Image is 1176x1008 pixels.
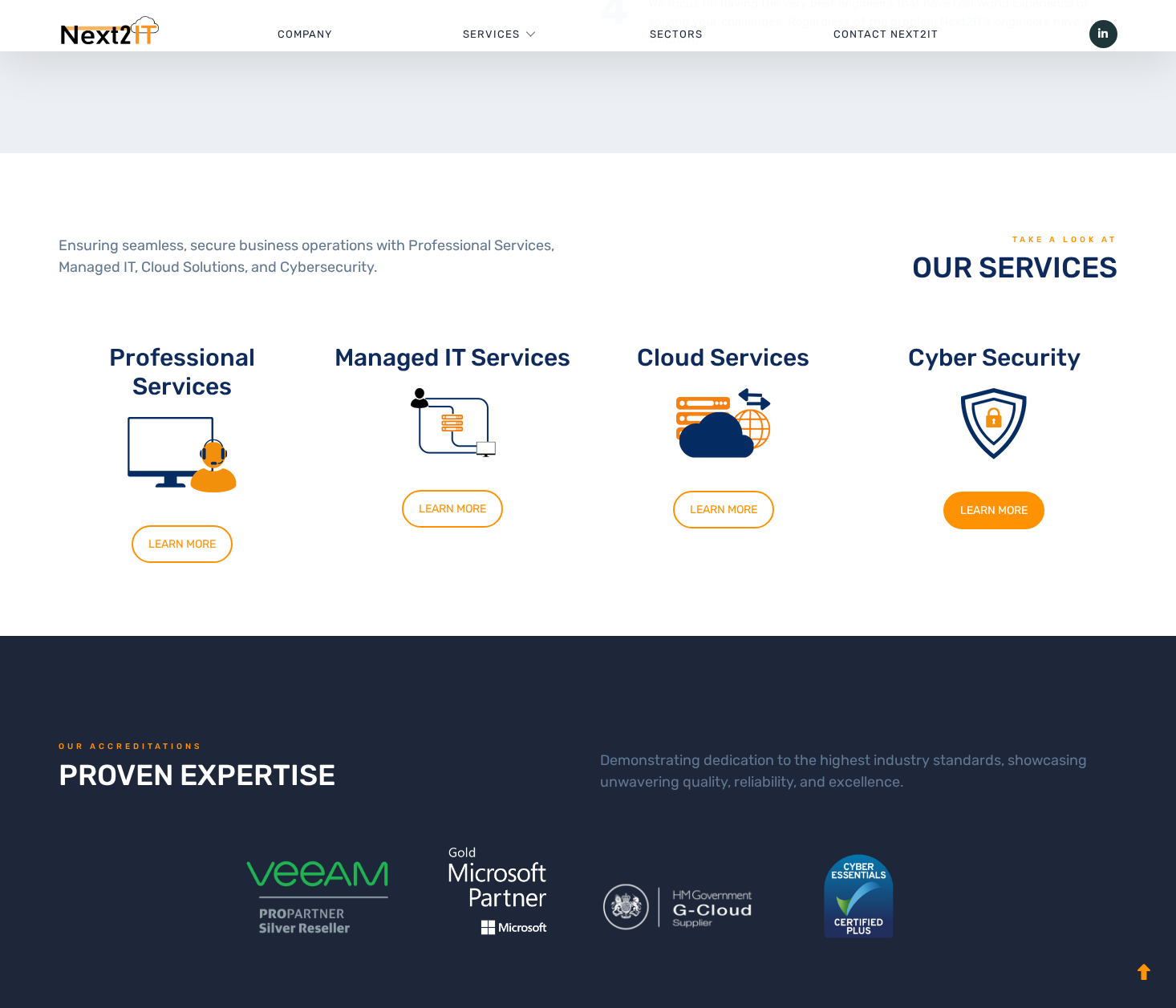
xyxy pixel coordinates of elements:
[59,235,576,278] div: Ensuring seamless, secure business operations with Professional Services, Managed IT, Cloud Solut...
[59,758,576,792] h2: PROVEN EXPERTISE
[330,343,576,372] h3: Managed IT Services
[870,343,1117,372] h3: Cyber Security
[239,860,395,933] img: managed IT services
[673,491,774,528] a: LEARN MORE
[212,10,397,59] a: Company
[402,490,503,528] a: LEARN MORE
[600,235,1117,246] h6: TAKE A LOOK AT
[600,750,1117,793] div: Demonstrating dedication to the highest industry standards, showcasing unwavering quality, reliab...
[943,492,1044,529] a: LEARN MORE
[59,343,305,401] h3: Professional Services
[420,818,576,964] img: managed IT services
[463,10,520,59] a: Services
[59,742,576,753] h6: OUR ACCREDITATIONS
[600,343,846,372] h3: Cloud Services
[59,16,159,52] img: Next2IT
[600,250,1117,285] h2: OUR SERVICES
[585,10,768,59] a: Sectors
[768,10,1004,59] a: Contact Next2IT
[132,525,233,563] a: LEARN MORE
